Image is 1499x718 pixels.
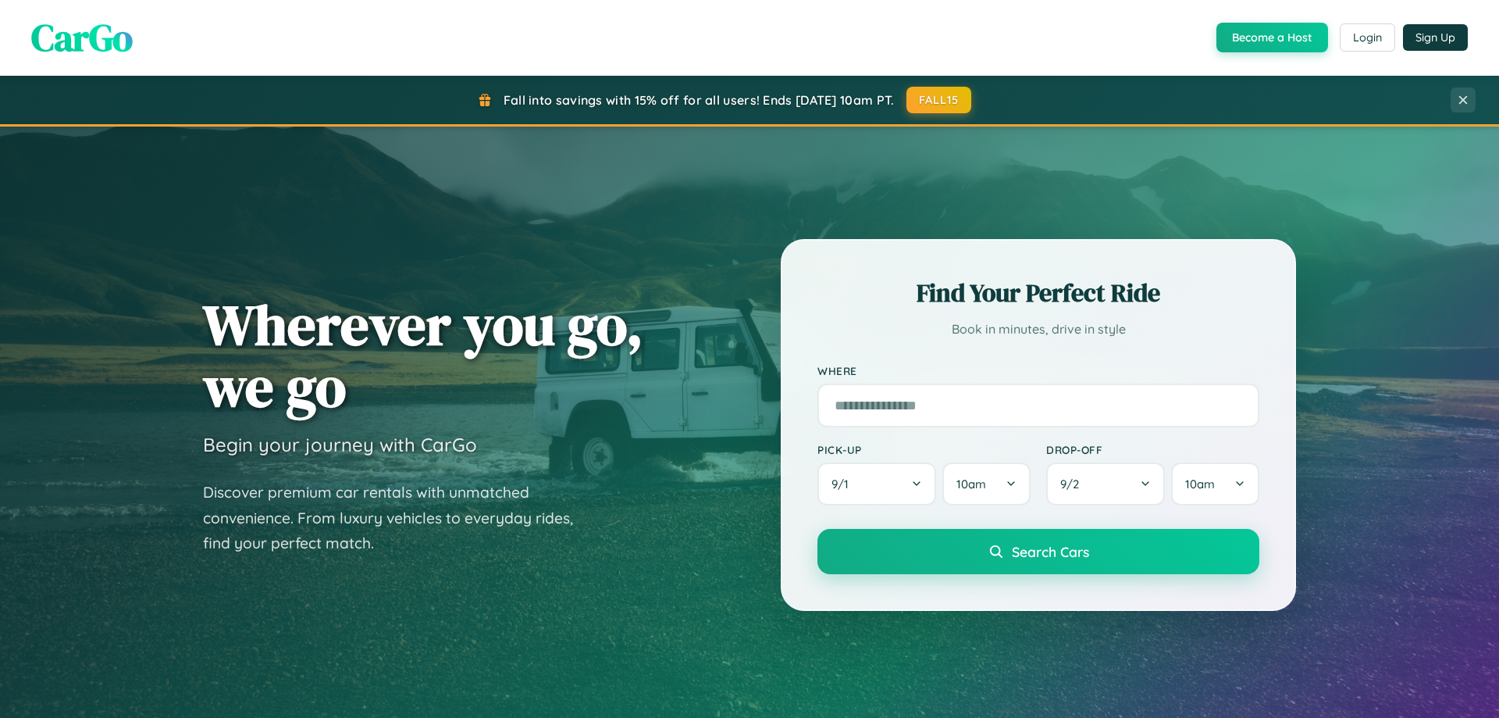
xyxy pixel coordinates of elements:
[1185,477,1215,491] span: 10am
[31,12,133,63] span: CarGo
[817,529,1259,574] button: Search Cars
[1060,477,1087,491] span: 9 / 2
[817,364,1259,377] label: Where
[817,443,1031,456] label: Pick-up
[1046,443,1259,456] label: Drop-off
[831,477,856,491] span: 9 / 1
[1216,23,1328,52] button: Become a Host
[906,87,972,113] button: FALL15
[1046,463,1165,505] button: 9/2
[1403,24,1468,51] button: Sign Up
[942,463,1031,505] button: 10am
[203,480,593,556] p: Discover premium car rentals with unmatched convenience. From luxury vehicles to everyday rides, ...
[956,477,986,491] span: 10am
[1340,23,1395,52] button: Login
[817,276,1259,310] h2: Find Your Perfect Ride
[203,294,643,417] h1: Wherever you go, we go
[817,463,936,505] button: 9/1
[1171,463,1259,505] button: 10am
[504,92,895,108] span: Fall into savings with 15% off for all users! Ends [DATE] 10am PT.
[1012,543,1089,560] span: Search Cars
[203,433,477,456] h3: Begin your journey with CarGo
[817,318,1259,341] p: Book in minutes, drive in style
